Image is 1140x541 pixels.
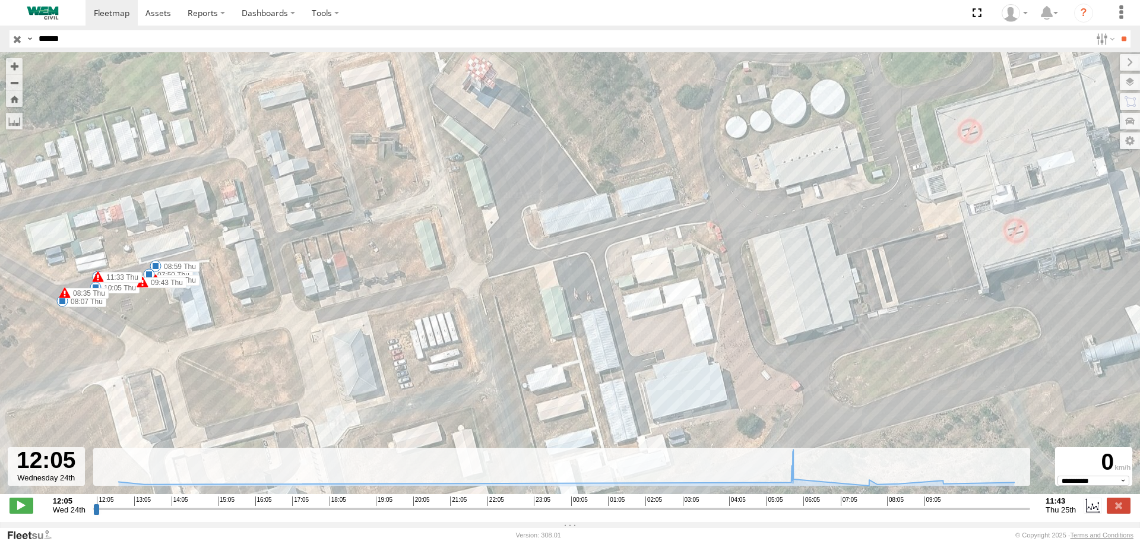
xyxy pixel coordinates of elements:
i: ? [1074,4,1093,23]
strong: 12:05 [53,496,85,505]
span: 16:05 [255,496,272,506]
label: Close [1107,498,1130,513]
label: 09:43 Thu [142,277,186,288]
div: © Copyright 2025 - [1015,531,1133,539]
span: Thu 25th Sep 2025 [1046,505,1076,514]
label: 10:05 Thu [96,283,140,293]
button: Zoom Home [6,91,23,107]
span: 22:05 [487,496,504,506]
span: 14:05 [172,496,188,506]
span: 12:05 [97,496,113,506]
span: 23:05 [534,496,550,506]
label: 11:33 Thu [98,272,142,283]
a: Visit our Website [7,529,61,541]
span: Wed 24th Sep 2025 [53,505,85,514]
label: Measure [6,113,23,129]
a: Terms and Conditions [1071,531,1133,539]
span: 15:05 [218,496,235,506]
label: Search Query [25,30,34,48]
label: Search Filter Options [1091,30,1117,48]
span: 09:05 [924,496,941,506]
span: 20:05 [413,496,430,506]
label: 08:07 Thu [62,296,106,307]
span: 18:05 [330,496,346,506]
label: Play/Stop [9,498,33,513]
span: 07:05 [841,496,857,506]
span: 08:05 [887,496,904,506]
span: 17:05 [292,496,309,506]
span: 19:05 [376,496,392,506]
label: 08:35 Thu [65,288,109,299]
span: 00:05 [571,496,588,506]
span: 01:05 [608,496,625,506]
div: 0 [1057,449,1130,476]
span: 13:05 [134,496,151,506]
img: WEMCivilLogo.svg [12,7,74,20]
span: 03:05 [683,496,699,506]
span: 02:05 [645,496,662,506]
strong: 11:43 [1046,496,1076,505]
label: 08:01 Thu [156,275,199,286]
label: Map Settings [1120,132,1140,149]
label: 08:59 Thu [156,261,199,272]
button: Zoom out [6,74,23,91]
span: 21:05 [450,496,467,506]
button: Zoom in [6,58,23,74]
span: 06:05 [803,496,820,506]
span: 04:05 [729,496,746,506]
div: Version: 308.01 [516,531,561,539]
div: Robert Towne [997,4,1032,22]
span: 05:05 [766,496,783,506]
